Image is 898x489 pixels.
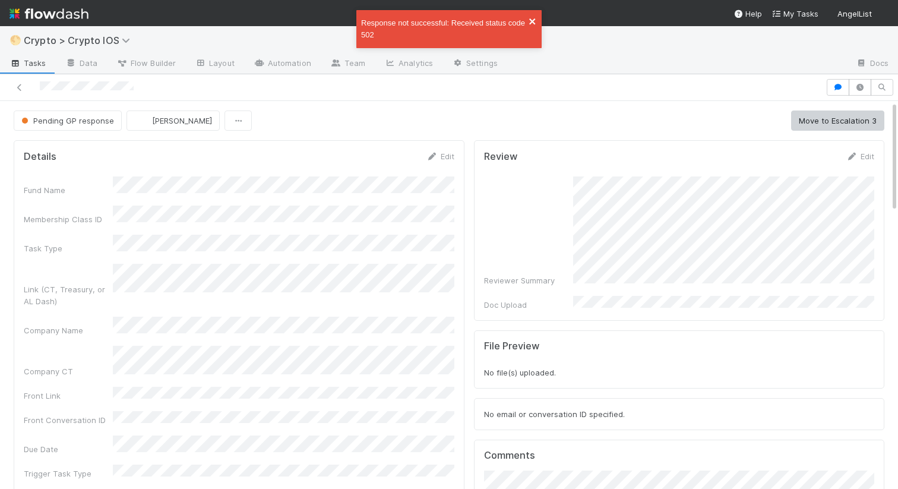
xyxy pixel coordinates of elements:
a: Edit [846,152,874,161]
span: [PERSON_NAME] [152,116,212,125]
button: Pending GP response [14,111,122,131]
a: Data [56,55,107,74]
button: Move to Escalation 3 [791,111,884,131]
h5: Comments [484,450,874,462]
a: Automation [244,55,321,74]
div: Trigger Task Type [24,468,113,479]
span: AngelList [837,9,872,18]
a: Settings [442,55,507,74]
div: Response not successful: Received status code 502 [361,17,529,41]
div: Link (CT, Treasury, or AL Dash) [24,283,113,307]
div: Membership Class ID [24,213,113,225]
div: Front Link [24,390,113,402]
div: Task Type [24,242,113,254]
img: avatar_d89a0a80-047e-40c9-bdc2-a2d44e645fd3.png [877,8,888,20]
span: Tasks [10,57,46,69]
span: No email or conversation ID specified. [484,409,625,419]
a: Team [321,55,375,74]
a: My Tasks [771,8,818,20]
span: Crypto > Crypto IOS [24,34,136,46]
a: Flow Builder [107,55,185,74]
div: Doc Upload [484,299,573,311]
div: No file(s) uploaded. [484,340,874,378]
button: [PERSON_NAME] [127,111,220,131]
button: close [529,15,537,27]
img: avatar_d89a0a80-047e-40c9-bdc2-a2d44e645fd3.png [137,115,148,127]
span: Pending GP response [19,116,114,125]
div: Help [733,8,762,20]
div: Fund Name [24,184,113,196]
h5: Details [24,151,56,163]
div: Company CT [24,365,113,377]
div: Reviewer Summary [484,275,573,286]
a: Docs [846,55,898,74]
img: logo-inverted-e16ddd16eac7371096b0.svg [10,4,88,24]
h5: Review [484,151,517,163]
div: Company Name [24,324,113,336]
a: Edit [426,152,454,161]
a: Layout [185,55,244,74]
span: 🌕 [10,35,21,45]
a: Analytics [375,55,442,74]
div: Front Conversation ID [24,414,113,426]
span: My Tasks [771,9,818,18]
div: Due Date [24,443,113,455]
span: Flow Builder [116,57,176,69]
h5: File Preview [484,340,539,352]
